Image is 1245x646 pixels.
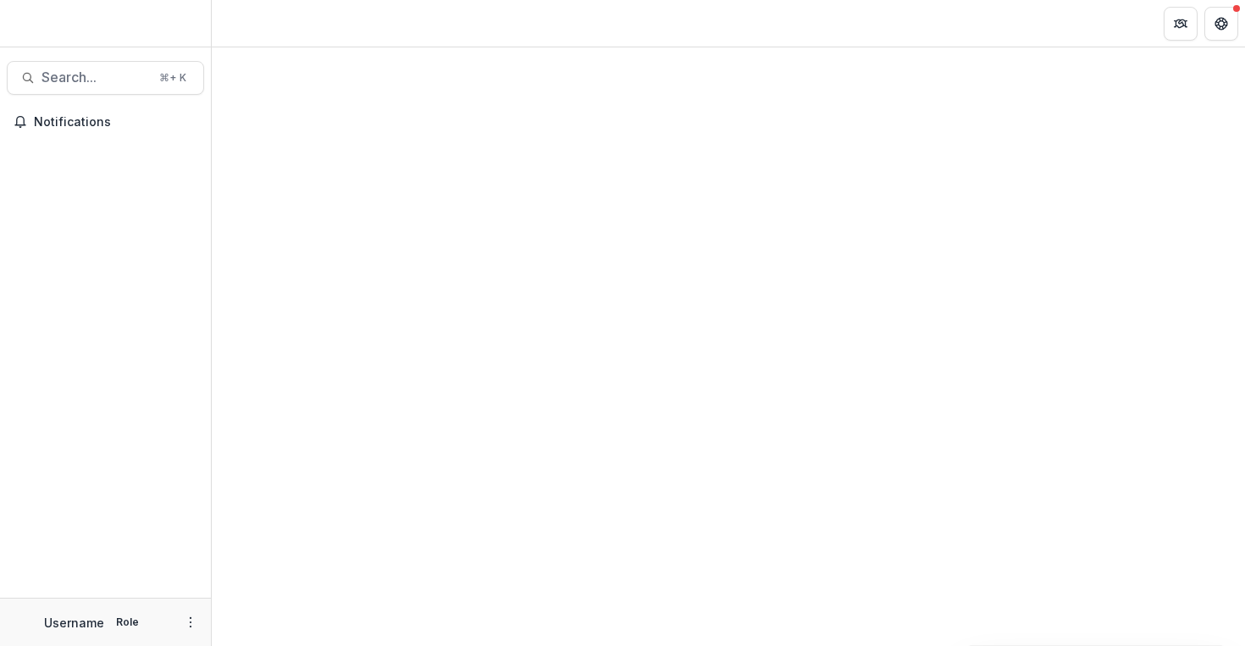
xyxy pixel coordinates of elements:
[156,69,190,87] div: ⌘ + K
[219,11,290,36] nav: breadcrumb
[111,615,144,630] p: Role
[7,61,204,95] button: Search...
[44,614,104,632] p: Username
[34,115,197,130] span: Notifications
[7,108,204,135] button: Notifications
[41,69,149,86] span: Search...
[1164,7,1198,41] button: Partners
[1204,7,1238,41] button: Get Help
[180,612,201,632] button: More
